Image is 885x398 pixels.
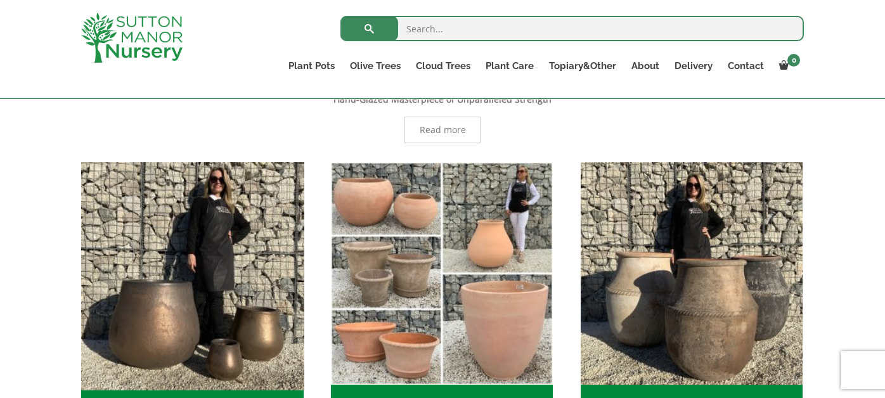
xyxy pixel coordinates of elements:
a: 0 [772,57,804,75]
span: Read more [420,125,466,134]
span: 0 [787,54,800,67]
a: Plant Care [478,57,541,75]
a: Cloud Trees [408,57,478,75]
b: Hand-Glazed Masterpiece of Unparalleled Strength [333,93,552,105]
a: About [624,57,667,75]
img: Glazed Pots [75,157,309,390]
img: Vietnamese Terracotta [331,162,553,385]
a: Topiary&Other [541,57,624,75]
input: Search... [340,16,804,41]
img: logo [81,13,183,63]
a: Delivery [667,57,720,75]
a: Olive Trees [342,57,408,75]
a: Contact [720,57,772,75]
a: Plant Pots [281,57,342,75]
img: Wabi-Sabi [581,162,803,385]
